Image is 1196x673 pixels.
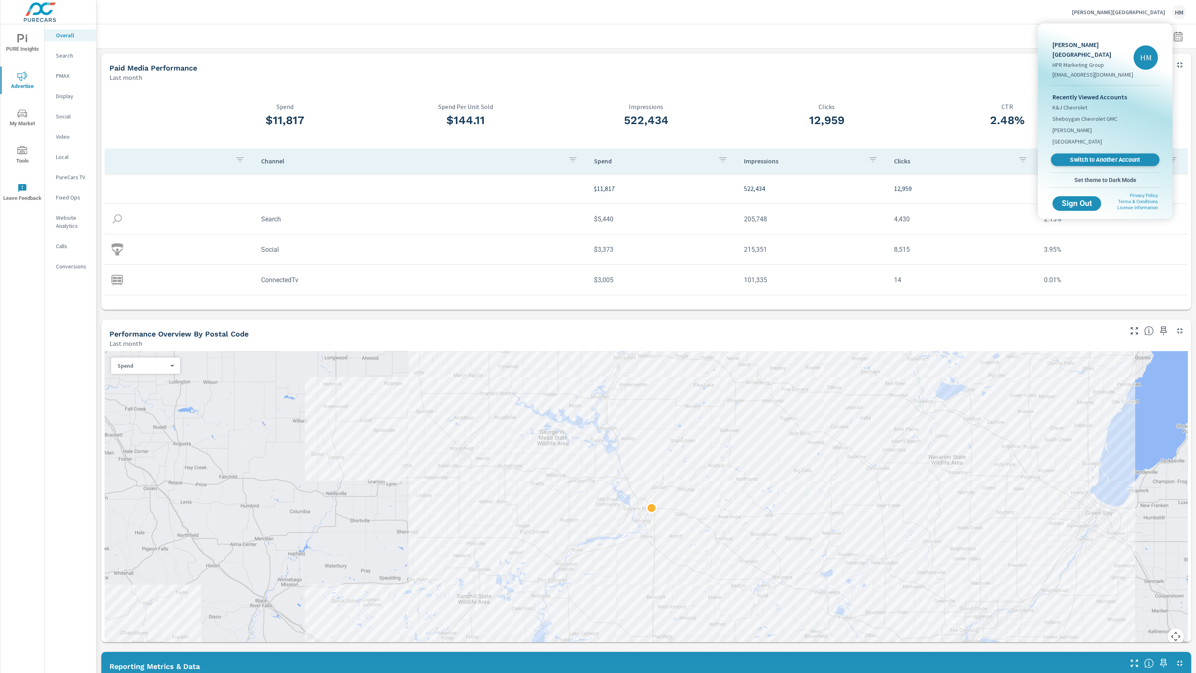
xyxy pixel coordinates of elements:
[1052,137,1102,146] span: [GEOGRAPHIC_DATA]
[1052,126,1092,134] span: [PERSON_NAME]
[1134,45,1158,70] div: HM
[1049,173,1161,187] button: Set theme to Dark Mode
[1052,92,1158,102] p: Recently Viewed Accounts
[1055,156,1155,164] span: Switch to Another Account
[1052,71,1134,79] p: [EMAIL_ADDRESS][DOMAIN_NAME]
[1130,193,1158,198] a: Privacy Policy
[1052,115,1117,123] span: Sheboygan Chevrolet GMC
[1052,61,1134,69] p: HPR Marketing Group
[1118,199,1158,204] a: Terms & Conditions
[1117,205,1158,210] a: License Information
[1052,40,1134,59] p: [PERSON_NAME][GEOGRAPHIC_DATA]
[1051,154,1160,166] a: Switch to Another Account
[1052,196,1101,211] button: Sign Out
[1052,103,1087,111] span: K&J Chevrolet
[1059,200,1095,207] span: Sign Out
[1052,176,1158,184] span: Set theme to Dark Mode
